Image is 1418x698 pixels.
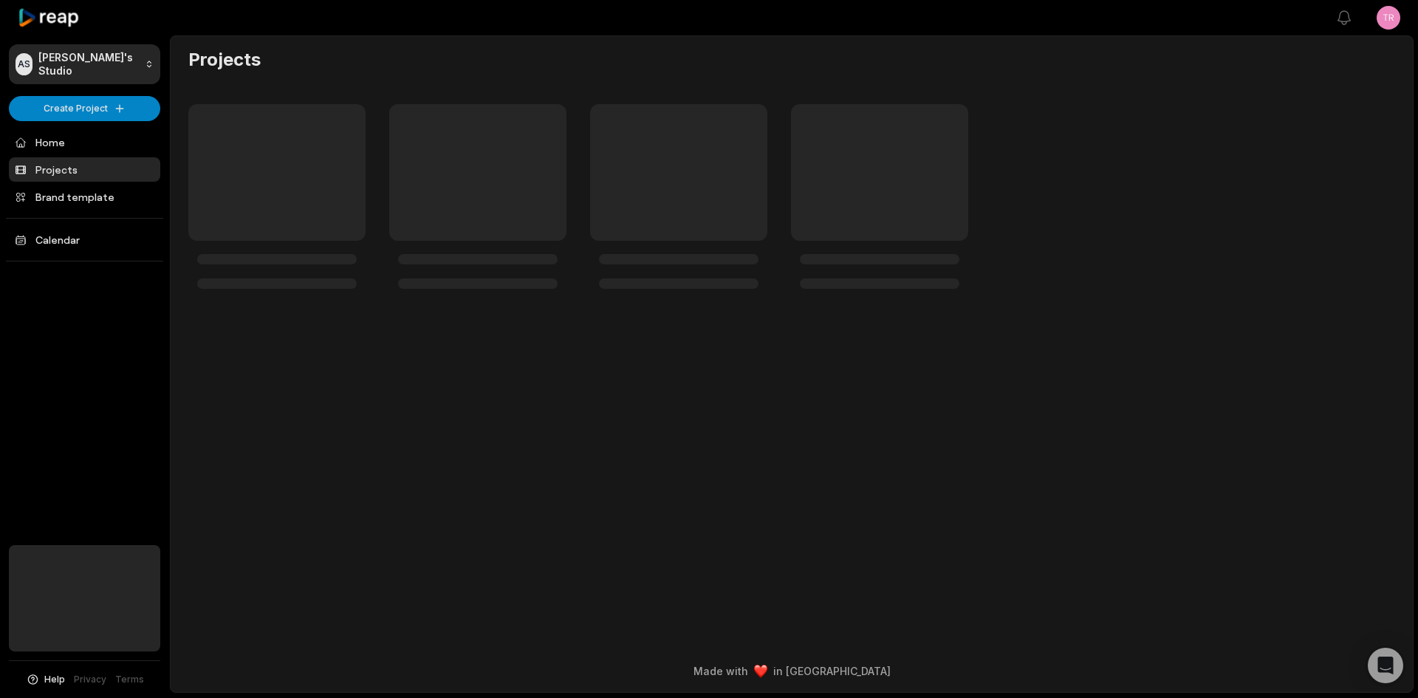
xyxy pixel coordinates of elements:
a: Brand template [9,185,160,209]
a: Privacy [74,673,106,686]
a: Calendar [9,227,160,252]
button: Create Project [9,96,160,121]
span: Help [44,673,65,686]
h2: Projects [188,48,261,72]
img: heart emoji [754,665,767,678]
button: Help [26,673,65,686]
a: Terms [115,673,144,686]
p: [PERSON_NAME]'s Studio [38,51,139,78]
div: AS [16,53,32,75]
div: Open Intercom Messenger [1368,648,1403,683]
a: Projects [9,157,160,182]
a: Home [9,130,160,154]
div: Made with in [GEOGRAPHIC_DATA] [184,663,1400,679]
